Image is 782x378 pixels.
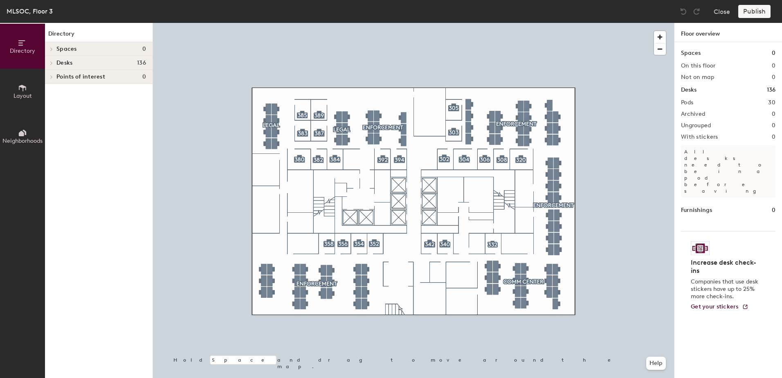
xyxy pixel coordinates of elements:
[772,111,775,117] h2: 0
[681,49,701,58] h1: Spaces
[45,29,153,42] h1: Directory
[772,122,775,129] h2: 0
[56,74,105,80] span: Points of interest
[691,278,761,300] p: Companies that use desk stickers have up to 25% more check-ins.
[137,60,146,66] span: 136
[691,303,739,310] span: Get your stickers
[692,7,701,16] img: Redo
[13,92,32,99] span: Layout
[646,357,666,370] button: Help
[681,85,697,94] h1: Desks
[681,74,714,81] h2: Not on map
[679,7,688,16] img: Undo
[768,99,775,106] h2: 30
[772,206,775,215] h1: 0
[691,304,748,310] a: Get your stickers
[142,46,146,52] span: 0
[691,259,761,275] h4: Increase desk check-ins
[142,74,146,80] span: 0
[691,241,710,255] img: Sticker logo
[681,99,693,106] h2: Pods
[714,5,730,18] button: Close
[772,49,775,58] h1: 0
[10,47,35,54] span: Directory
[674,23,782,42] h1: Floor overview
[681,122,711,129] h2: Ungrouped
[681,134,718,140] h2: With stickers
[56,60,72,66] span: Desks
[681,111,705,117] h2: Archived
[681,145,775,198] p: All desks need to be in a pod before saving
[767,85,775,94] h1: 136
[56,46,77,52] span: Spaces
[772,63,775,69] h2: 0
[681,63,716,69] h2: On this floor
[772,134,775,140] h2: 0
[2,137,43,144] span: Neighborhoods
[772,74,775,81] h2: 0
[7,6,53,16] div: MLSOC, Floor 3
[681,206,712,215] h1: Furnishings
